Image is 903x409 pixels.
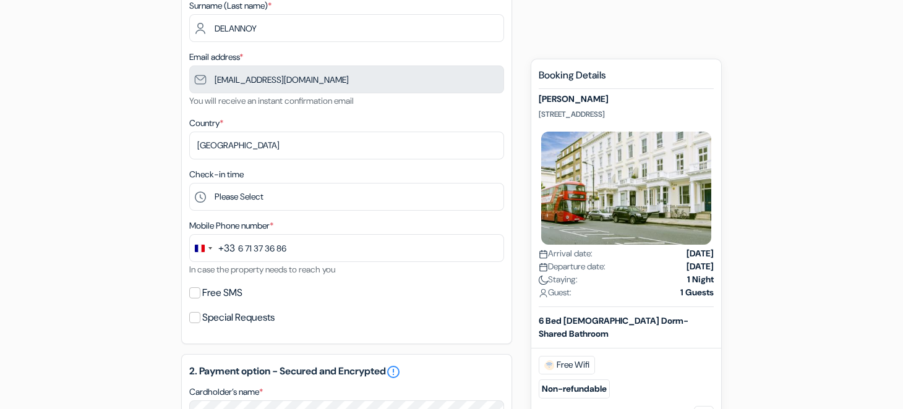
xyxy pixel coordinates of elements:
strong: 1 Guests [680,286,714,299]
label: Country [189,117,223,130]
strong: [DATE] [687,260,714,273]
small: In case the property needs to reach you [189,264,335,275]
img: free_wifi.svg [544,360,554,370]
label: Cardholder’s name [189,386,263,398]
label: Special Requests [202,309,275,326]
input: 6 12 34 56 78 [189,234,504,262]
small: You will receive an instant confirmation email [189,95,354,106]
a: error_outline [386,365,401,379]
span: Guest: [539,286,571,299]
button: Change country, selected France (+33) [190,235,235,261]
img: calendar.svg [539,263,548,272]
span: Arrival date: [539,247,593,260]
h5: Booking Details [539,69,714,89]
input: Enter email address [189,65,504,93]
strong: 1 Night [687,273,714,286]
label: Check-in time [189,168,244,181]
label: Free SMS [202,284,242,301]
h5: [PERSON_NAME] [539,94,714,104]
label: Mobile Phone number [189,219,273,232]
span: Free Wifi [539,356,595,374]
strong: [DATE] [687,247,714,260]
img: calendar.svg [539,250,548,259]
h5: 2. Payment option - Secured and Encrypted [189,365,504,379]
div: +33 [218,241,235,256]
span: Staying: [539,273,578,286]
input: Enter last name [189,14,504,42]
label: Email address [189,51,243,64]
img: moon.svg [539,276,548,285]
small: Non-refundable [539,379,610,398]
p: [STREET_ADDRESS] [539,109,714,119]
b: 6 Bed [DEMOGRAPHIC_DATA] Dorm-Shared Bathroom [539,315,688,339]
img: user_icon.svg [539,289,548,298]
span: Departure date: [539,260,606,273]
